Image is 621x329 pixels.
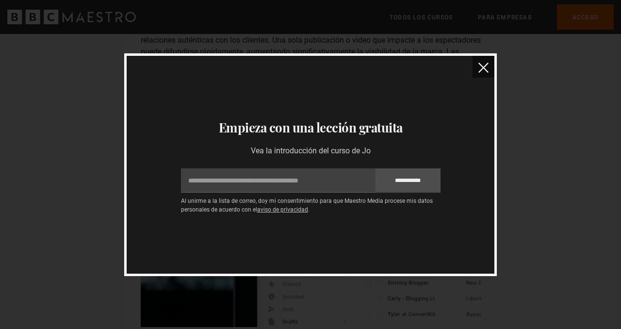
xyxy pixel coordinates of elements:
font: . [308,206,310,213]
font: Empieza con una lección gratuita [219,119,403,136]
font: Vea la introducción del curso de Jo [251,146,371,155]
font: Al unirme a la lista de correo, doy mi consentimiento para que Maestro Media procese mis datos pe... [181,197,433,213]
button: cerca [473,56,494,78]
a: aviso de privacidad [257,206,308,213]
